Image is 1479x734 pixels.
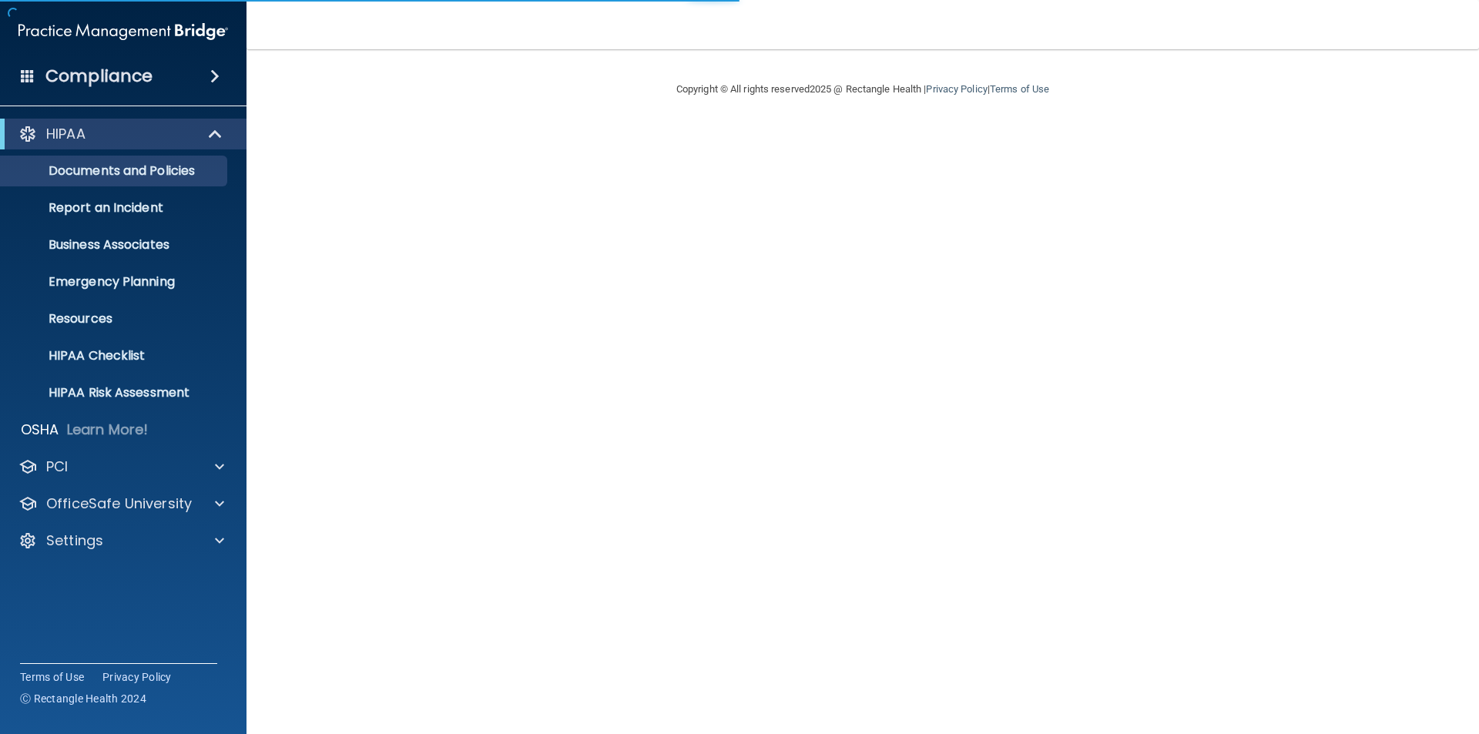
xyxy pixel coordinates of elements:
a: HIPAA [18,125,223,143]
img: PMB logo [18,16,228,47]
span: Ⓒ Rectangle Health 2024 [20,691,146,706]
p: OSHA [21,421,59,439]
p: Settings [46,531,103,550]
p: Learn More! [67,421,149,439]
p: HIPAA Risk Assessment [10,385,220,401]
p: Documents and Policies [10,163,220,179]
p: HIPAA [46,125,86,143]
a: Privacy Policy [926,83,987,95]
p: Report an Incident [10,200,220,216]
p: PCI [46,457,68,476]
p: Emergency Planning [10,274,220,290]
p: OfficeSafe University [46,494,192,513]
div: Copyright © All rights reserved 2025 @ Rectangle Health | | [582,65,1144,114]
a: Privacy Policy [102,669,172,685]
a: Terms of Use [990,83,1049,95]
a: Settings [18,531,224,550]
h4: Compliance [45,65,153,87]
a: OfficeSafe University [18,494,224,513]
a: Terms of Use [20,669,84,685]
a: PCI [18,457,224,476]
p: Resources [10,311,220,327]
p: Business Associates [10,237,220,253]
p: HIPAA Checklist [10,348,220,364]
